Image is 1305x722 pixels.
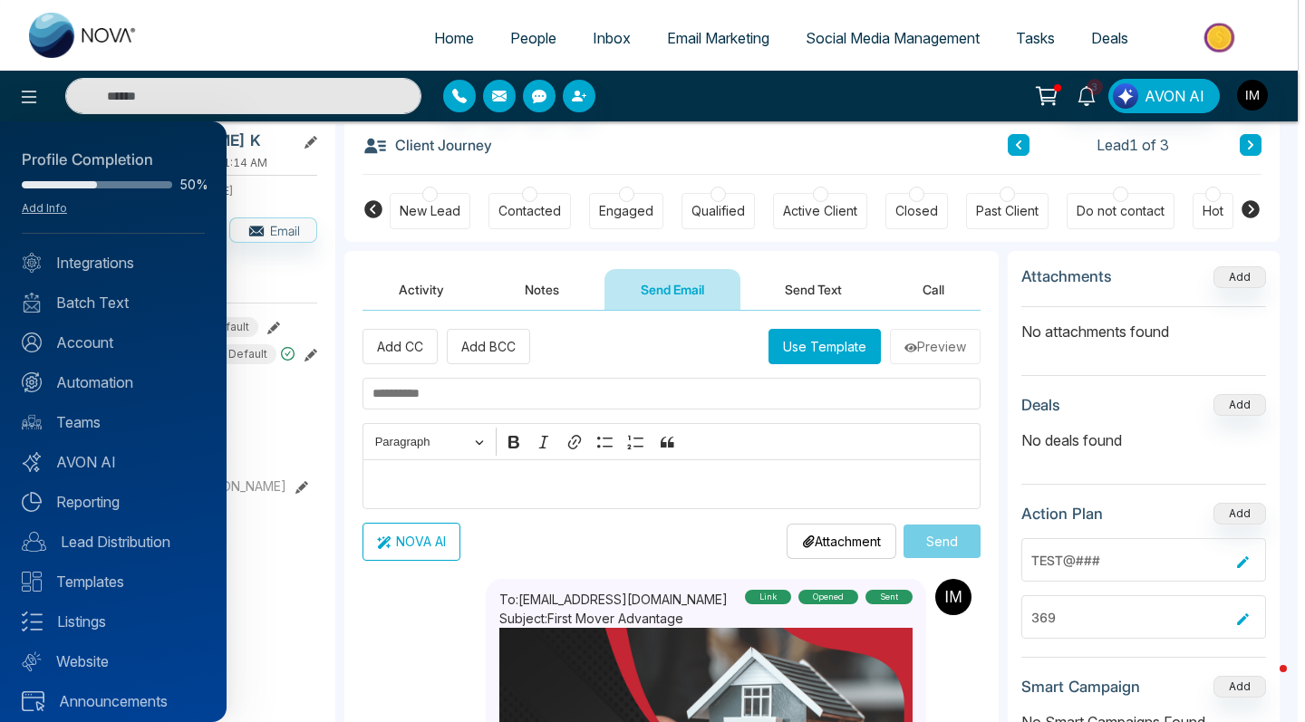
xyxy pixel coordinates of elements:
[22,293,42,313] img: batch_text_white.png
[22,531,205,553] a: Lead Distribution
[22,532,46,552] img: Lead-dist.svg
[22,371,205,393] a: Automation
[22,332,205,353] a: Account
[22,572,42,592] img: Templates.svg
[22,201,67,215] a: Add Info
[22,451,205,473] a: AVON AI
[22,651,42,671] img: Website.svg
[22,253,42,273] img: Integrated.svg
[22,412,42,432] img: team.svg
[179,178,205,191] span: 50%
[22,691,44,711] img: announcements.svg
[22,411,205,433] a: Teams
[22,491,205,513] a: Reporting
[22,452,42,472] img: Avon-AI.svg
[22,611,43,631] img: Listings.svg
[22,690,205,712] a: Announcements
[22,571,205,592] a: Templates
[22,252,205,274] a: Integrations
[22,611,205,632] a: Listings
[22,372,42,392] img: Automation.svg
[22,332,42,352] img: Account.svg
[22,650,205,672] a: Website
[22,292,205,313] a: Batch Text
[22,492,42,512] img: Reporting.svg
[22,149,205,172] div: Profile Completion
[1243,660,1287,704] iframe: Intercom live chat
